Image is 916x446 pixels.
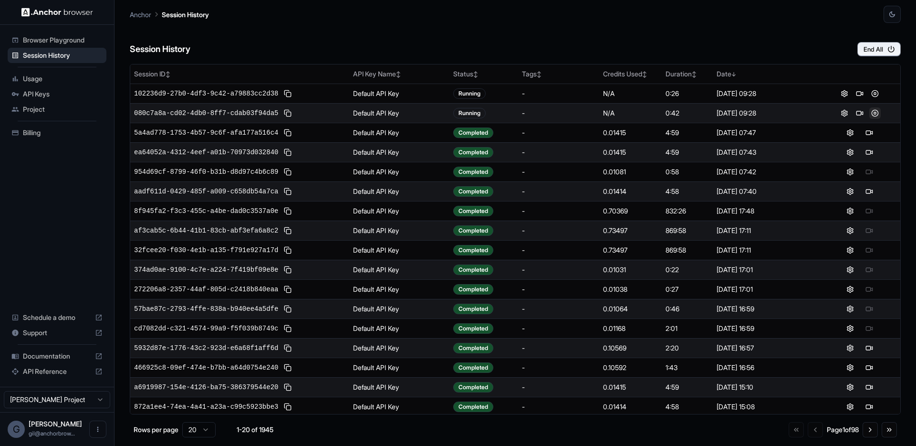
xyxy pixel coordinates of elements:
div: 4:59 [666,128,708,138]
td: Default API Key [349,338,449,358]
div: Completed [453,147,493,158]
div: 0.01415 [603,382,658,392]
div: 0.01064 [603,304,658,314]
div: 0:22 [666,265,708,275]
span: API Reference [23,367,91,376]
div: [DATE] 15:10 [717,382,815,392]
span: ↕ [473,71,478,78]
p: Anchor [130,10,151,20]
span: Support [23,328,91,338]
div: Running [453,108,486,118]
div: 0.01168 [603,324,658,333]
span: Project [23,105,103,114]
span: 466925c8-09ef-474e-b7bb-a64d0754e240 [134,363,278,372]
td: Default API Key [349,240,449,260]
div: 2:20 [666,343,708,353]
div: 869:58 [666,245,708,255]
div: Completed [453,304,493,314]
div: API Keys [8,86,106,102]
p: Session History [162,10,209,20]
span: Schedule a demo [23,313,91,322]
div: 0.73497 [603,245,658,255]
div: - [522,108,595,118]
div: - [522,382,595,392]
div: [DATE] 07:43 [717,148,815,157]
div: N/A [603,108,658,118]
div: [DATE] 16:59 [717,304,815,314]
div: 4:58 [666,402,708,412]
div: 0.01415 [603,128,658,138]
div: [DATE] 17:11 [717,245,815,255]
span: Usage [23,74,103,84]
div: 0.01415 [603,148,658,157]
div: [DATE] 07:47 [717,128,815,138]
div: Session ID [134,69,345,79]
div: Usage [8,71,106,86]
span: ea64052a-4312-4eef-a01b-70973d032840 [134,148,278,157]
div: Tags [522,69,595,79]
div: [DATE] 09:28 [717,108,815,118]
button: Open menu [89,421,106,438]
div: 0.01031 [603,265,658,275]
div: 0.10569 [603,343,658,353]
div: [DATE] 16:57 [717,343,815,353]
div: 0.70369 [603,206,658,216]
td: Default API Key [349,279,449,299]
button: End All [857,42,901,56]
div: - [522,89,595,98]
div: 0.01038 [603,285,658,294]
div: 4:59 [666,148,708,157]
div: Completed [453,225,493,236]
div: - [522,402,595,412]
span: 272206a8-2357-44af-805d-c2418b840eaa [134,285,278,294]
div: G [8,421,25,438]
div: 0.10592 [603,363,658,372]
div: 1-20 of 1945 [231,425,279,435]
div: Completed [453,167,493,177]
div: Completed [453,206,493,216]
div: [DATE] 16:59 [717,324,815,333]
div: 0:27 [666,285,708,294]
div: 0:58 [666,167,708,177]
span: 57bae87c-2793-4ffe-838a-b940ee4a5dfe [134,304,278,314]
div: [DATE] 15:08 [717,402,815,412]
div: Duration [666,69,708,79]
td: Default API Key [349,377,449,397]
div: 0:42 [666,108,708,118]
div: N/A [603,89,658,98]
div: - [522,148,595,157]
div: - [522,128,595,138]
div: Completed [453,362,493,373]
div: - [522,285,595,294]
div: Completed [453,284,493,295]
span: ↓ [731,71,736,78]
div: - [522,206,595,216]
div: Status [453,69,514,79]
div: Completed [453,402,493,412]
div: 869:58 [666,226,708,235]
div: - [522,265,595,275]
td: Default API Key [349,201,449,221]
div: 832:26 [666,206,708,216]
td: Default API Key [349,299,449,319]
td: Default API Key [349,162,449,181]
div: Billing [8,125,106,140]
div: [DATE] 16:56 [717,363,815,372]
div: 4:58 [666,187,708,196]
span: Session History [23,51,103,60]
span: ↕ [537,71,541,78]
div: Completed [453,186,493,197]
div: Running [453,88,486,99]
p: Rows per page [134,425,178,435]
div: Page 1 of 98 [827,425,859,435]
div: [DATE] 09:28 [717,89,815,98]
span: 8f945fa2-f3c3-455c-a4be-dad0c3537a0e [134,206,278,216]
span: Documentation [23,351,91,361]
td: Default API Key [349,103,449,123]
span: ↕ [396,71,401,78]
div: - [522,304,595,314]
span: 5a4ad778-1753-4b57-9c6f-afa177a516c4 [134,128,278,138]
div: - [522,343,595,353]
div: Completed [453,245,493,255]
td: Default API Key [349,181,449,201]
